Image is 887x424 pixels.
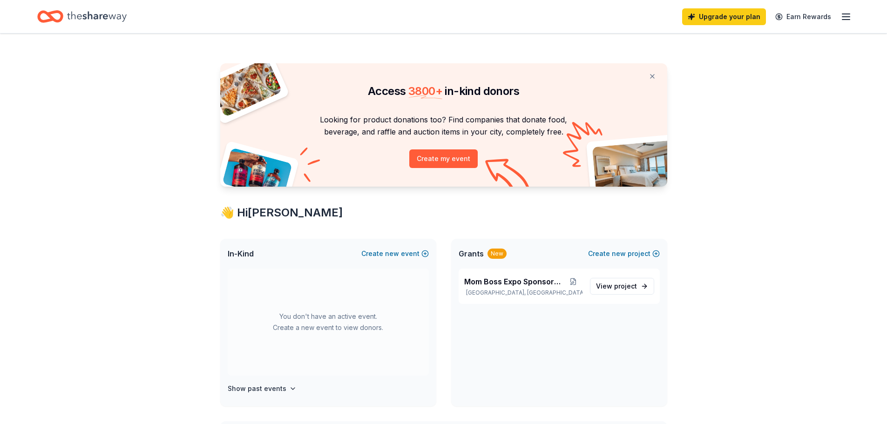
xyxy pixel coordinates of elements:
span: 3800 + [408,84,442,98]
p: Looking for product donations too? Find companies that donate food, beverage, and raffle and auct... [231,114,656,138]
span: View [596,281,637,292]
h4: Show past events [228,383,286,394]
button: Show past events [228,383,297,394]
button: Createnewevent [361,248,429,259]
span: In-Kind [228,248,254,259]
a: Earn Rewards [770,8,837,25]
a: Home [37,6,127,27]
span: Access in-kind donors [368,84,519,98]
div: 👋 Hi [PERSON_NAME] [220,205,667,220]
span: project [614,282,637,290]
span: Mom Boss Expo Sponsorship [464,276,565,287]
img: Curvy arrow [485,159,532,194]
a: View project [590,278,654,295]
span: Grants [459,248,484,259]
img: Pizza [210,58,282,117]
div: You don't have an active event. Create a new event to view donors. [228,269,429,376]
a: Upgrade your plan [682,8,766,25]
div: New [488,249,507,259]
p: [GEOGRAPHIC_DATA], [GEOGRAPHIC_DATA] [464,289,582,296]
span: new [612,248,626,259]
button: Createnewproject [588,248,660,259]
span: new [385,248,399,259]
button: Create my event [409,149,478,168]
